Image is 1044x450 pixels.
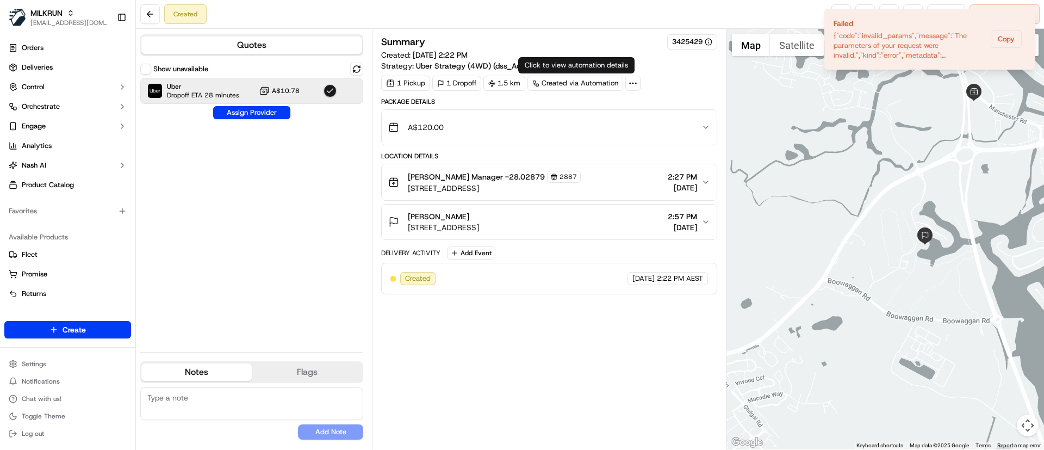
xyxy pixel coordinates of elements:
[259,85,300,96] button: A$10.78
[432,76,481,91] div: 1 Dropoff
[910,442,969,448] span: Map data ©2025 Google
[4,176,131,194] a: Product Catalog
[408,122,444,133] span: A$120.00
[4,98,131,115] button: Orchestrate
[9,289,127,299] a: Returns
[30,19,108,27] button: [EMAIL_ADDRESS][DOMAIN_NAME]
[408,171,545,182] span: [PERSON_NAME] Manager -28.02879
[770,34,824,56] button: Show satellite imagery
[4,246,131,263] button: Fleet
[22,377,60,386] span: Notifications
[252,363,362,381] button: Flags
[447,246,495,260] button: Add Event
[4,4,113,30] button: MILKRUNMILKRUN[EMAIL_ADDRESS][DOMAIN_NAME]
[408,222,479,233] span: [STREET_ADDRESS]
[729,435,765,449] img: Google
[668,211,697,222] span: 2:57 PM
[518,57,635,73] div: Click to view automation details
[413,50,468,60] span: [DATE] 2:22 PM
[22,63,53,72] span: Deliveries
[4,202,131,220] div: Favorites
[4,266,131,283] button: Promise
[22,394,61,403] span: Chat with us!
[4,118,131,135] button: Engage
[632,274,655,283] span: [DATE]
[729,435,765,449] a: Open this area in Google Maps (opens a new window)
[975,442,991,448] a: Terms (opens in new tab)
[30,8,63,19] button: MILKRUN
[381,76,430,91] div: 1 Pickup
[9,250,127,260] a: Fleet
[22,180,74,190] span: Product Catalog
[4,78,131,96] button: Control
[997,442,1041,448] a: Report a map error
[153,64,208,74] label: Show unavailable
[22,250,38,260] span: Fleet
[382,164,716,200] button: [PERSON_NAME] Manager -28.028792887[STREET_ADDRESS]2:27 PM[DATE]
[527,76,623,91] a: Created via Automation
[405,274,431,283] span: Created
[167,91,239,100] span: Dropoff ETA 28 minutes
[4,229,131,246] div: Available Products
[381,60,549,71] div: Strategy:
[4,374,131,389] button: Notifications
[4,409,131,424] button: Toggle Theme
[22,429,44,438] span: Log out
[22,121,46,131] span: Engage
[22,269,47,279] span: Promise
[4,39,131,57] a: Orders
[672,37,712,47] button: 3425429
[416,60,549,71] a: Uber Strategy (4WD) (dss_AcBEST)
[560,172,577,181] span: 2887
[4,285,131,303] button: Returns
[1017,415,1039,436] button: Map camera controls
[63,324,86,335] span: Create
[4,137,131,155] a: Analytics
[668,182,697,193] span: [DATE]
[381,37,425,47] h3: Summary
[381,50,468,60] span: Created:
[657,274,703,283] span: 2:22 PM AEST
[408,183,581,194] span: [STREET_ADDRESS]
[856,442,903,449] button: Keyboard shortcuts
[381,152,717,161] div: Location Details
[9,9,26,26] img: MILKRUN
[991,30,1022,48] button: Copy
[4,321,131,338] button: Create
[381,97,717,106] div: Package Details
[213,106,290,119] button: Assign Provider
[381,249,440,257] div: Delivery Activity
[834,31,986,60] div: {"code":"invalid_params","message":"The parameters of your request were invalid.","kind":"error",...
[22,43,43,53] span: Orders
[167,82,239,91] span: Uber
[4,157,131,174] button: Nash AI
[4,426,131,441] button: Log out
[483,76,525,91] div: 1.5 km
[382,110,716,145] button: A$120.00
[4,391,131,406] button: Chat with us!
[22,161,46,170] span: Nash AI
[22,289,46,299] span: Returns
[141,36,362,54] button: Quotes
[22,360,46,368] span: Settings
[22,141,52,151] span: Analytics
[272,87,300,95] span: A$10.78
[408,211,469,222] span: [PERSON_NAME]
[22,102,60,112] span: Orchestrate
[141,363,252,381] button: Notes
[732,34,770,56] button: Show street map
[4,356,131,372] button: Settings
[668,222,697,233] span: [DATE]
[148,84,162,98] img: Uber
[834,18,986,29] div: Failed
[416,60,541,71] span: Uber Strategy (4WD) (dss_AcBEST)
[22,412,65,421] span: Toggle Theme
[668,171,697,182] span: 2:27 PM
[4,59,131,76] a: Deliveries
[22,82,45,92] span: Control
[9,269,127,279] a: Promise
